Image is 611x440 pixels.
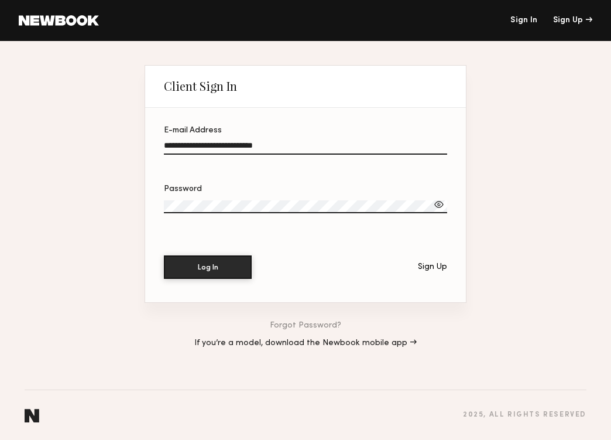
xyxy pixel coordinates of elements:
div: Sign Up [418,263,447,271]
div: 2025 , all rights reserved [463,411,586,419]
input: Password [164,200,447,213]
a: Forgot Password? [270,322,341,330]
div: Password [164,185,447,193]
div: E-mail Address [164,127,447,135]
a: If you’re a model, download the Newbook mobile app → [194,339,417,347]
div: Client Sign In [164,79,237,93]
button: Log In [164,255,252,279]
div: Sign Up [553,16,592,25]
input: E-mail Address [164,141,447,155]
a: Sign In [510,16,537,25]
